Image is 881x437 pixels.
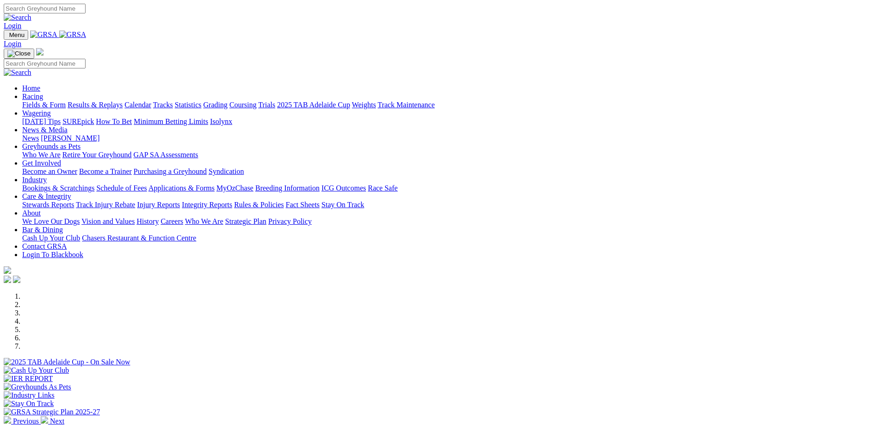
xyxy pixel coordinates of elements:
[22,167,877,176] div: Get Involved
[22,226,63,234] a: Bar & Dining
[258,101,275,109] a: Trials
[22,101,877,109] div: Racing
[229,101,257,109] a: Coursing
[22,217,80,225] a: We Love Our Dogs
[268,217,312,225] a: Privacy Policy
[62,117,94,125] a: SUREpick
[22,117,61,125] a: [DATE] Tips
[22,184,877,192] div: Industry
[82,234,196,242] a: Chasers Restaurant & Function Centre
[22,117,877,126] div: Wagering
[209,167,244,175] a: Syndication
[22,92,43,100] a: Racing
[4,416,11,424] img: chevron-left-pager-white.svg
[4,383,71,391] img: Greyhounds As Pets
[41,134,99,142] a: [PERSON_NAME]
[4,4,86,13] input: Search
[210,117,232,125] a: Isolynx
[22,84,40,92] a: Home
[255,184,320,192] a: Breeding Information
[148,184,215,192] a: Applications & Forms
[182,201,232,209] a: Integrity Reports
[76,201,135,209] a: Track Injury Rebate
[22,151,877,159] div: Greyhounds as Pets
[22,101,66,109] a: Fields & Form
[22,167,77,175] a: Become an Owner
[22,159,61,167] a: Get Involved
[22,201,74,209] a: Stewards Reports
[321,184,366,192] a: ICG Outcomes
[185,217,223,225] a: Who We Are
[4,391,55,400] img: Industry Links
[22,109,51,117] a: Wagering
[22,176,47,184] a: Industry
[7,50,31,57] img: Close
[79,167,132,175] a: Become a Trainer
[22,251,83,259] a: Login To Blackbook
[13,276,20,283] img: twitter.svg
[4,22,21,30] a: Login
[4,375,53,383] img: IER REPORT
[137,201,180,209] a: Injury Reports
[234,201,284,209] a: Rules & Policies
[4,417,41,425] a: Previous
[216,184,253,192] a: MyOzChase
[9,31,25,38] span: Menu
[22,209,41,217] a: About
[277,101,350,109] a: 2025 TAB Adelaide Cup
[4,13,31,22] img: Search
[22,234,80,242] a: Cash Up Your Club
[22,192,71,200] a: Care & Integrity
[22,217,877,226] div: About
[134,167,207,175] a: Purchasing a Greyhound
[368,184,397,192] a: Race Safe
[4,266,11,274] img: logo-grsa-white.png
[41,416,48,424] img: chevron-right-pager-white.svg
[22,184,94,192] a: Bookings & Scratchings
[4,68,31,77] img: Search
[4,49,34,59] button: Toggle navigation
[4,408,100,416] img: GRSA Strategic Plan 2025-27
[30,31,57,39] img: GRSA
[378,101,435,109] a: Track Maintenance
[96,117,132,125] a: How To Bet
[68,101,123,109] a: Results & Replays
[22,234,877,242] div: Bar & Dining
[4,366,69,375] img: Cash Up Your Club
[81,217,135,225] a: Vision and Values
[41,417,64,425] a: Next
[153,101,173,109] a: Tracks
[352,101,376,109] a: Weights
[22,201,877,209] div: Care & Integrity
[134,117,208,125] a: Minimum Betting Limits
[4,358,130,366] img: 2025 TAB Adelaide Cup - On Sale Now
[160,217,183,225] a: Careers
[22,134,39,142] a: News
[96,184,147,192] a: Schedule of Fees
[4,276,11,283] img: facebook.svg
[175,101,202,109] a: Statistics
[22,134,877,142] div: News & Media
[286,201,320,209] a: Fact Sheets
[134,151,198,159] a: GAP SA Assessments
[4,400,54,408] img: Stay On Track
[62,151,132,159] a: Retire Your Greyhound
[136,217,159,225] a: History
[203,101,228,109] a: Grading
[59,31,86,39] img: GRSA
[36,48,43,55] img: logo-grsa-white.png
[124,101,151,109] a: Calendar
[22,142,80,150] a: Greyhounds as Pets
[13,417,39,425] span: Previous
[4,59,86,68] input: Search
[4,30,28,40] button: Toggle navigation
[321,201,364,209] a: Stay On Track
[225,217,266,225] a: Strategic Plan
[22,126,68,134] a: News & Media
[50,417,64,425] span: Next
[22,151,61,159] a: Who We Are
[22,242,67,250] a: Contact GRSA
[4,40,21,48] a: Login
